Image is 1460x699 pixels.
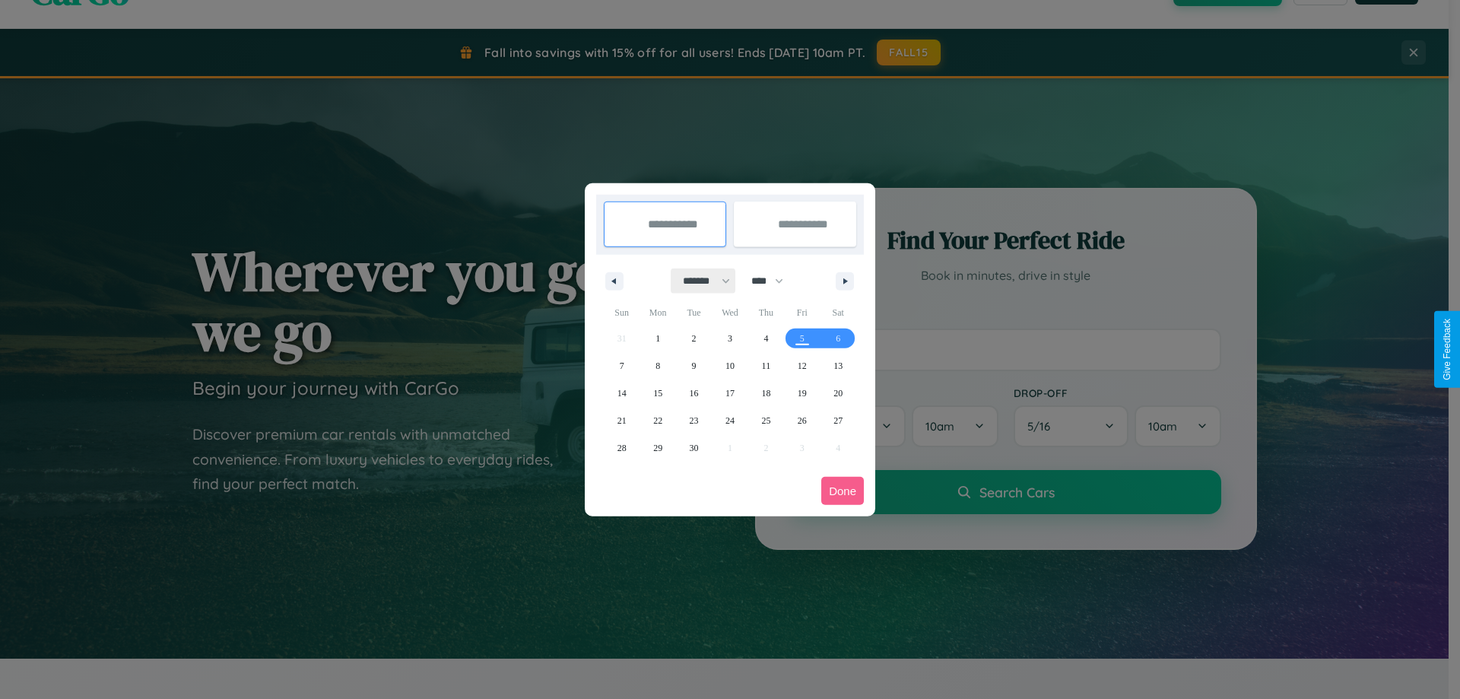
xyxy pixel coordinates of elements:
button: 10 [712,352,747,380]
button: 22 [640,407,675,434]
button: 5 [784,325,820,352]
span: 13 [833,352,843,380]
button: 7 [604,352,640,380]
button: 17 [712,380,747,407]
span: 17 [725,380,735,407]
button: 23 [676,407,712,434]
button: 14 [604,380,640,407]
button: 15 [640,380,675,407]
span: 24 [725,407,735,434]
button: Done [821,477,864,505]
span: 14 [617,380,627,407]
button: 2 [676,325,712,352]
span: 10 [725,352,735,380]
span: 30 [690,434,699,462]
button: 1 [640,325,675,352]
button: 13 [820,352,856,380]
span: 21 [617,407,627,434]
span: 25 [761,407,770,434]
span: 16 [690,380,699,407]
span: 11 [762,352,771,380]
span: 20 [833,380,843,407]
button: 29 [640,434,675,462]
button: 25 [748,407,784,434]
button: 30 [676,434,712,462]
span: 6 [836,325,840,352]
span: Mon [640,300,675,325]
button: 21 [604,407,640,434]
button: 19 [784,380,820,407]
span: Tue [676,300,712,325]
span: 15 [653,380,662,407]
span: Thu [748,300,784,325]
button: 9 [676,352,712,380]
span: 9 [692,352,697,380]
button: 28 [604,434,640,462]
span: Wed [712,300,747,325]
span: 22 [653,407,662,434]
button: 18 [748,380,784,407]
span: 5 [800,325,805,352]
span: 12 [798,352,807,380]
span: 3 [728,325,732,352]
div: Give Feedback [1442,319,1452,380]
button: 26 [784,407,820,434]
span: 29 [653,434,662,462]
span: 19 [798,380,807,407]
span: 26 [798,407,807,434]
span: Fri [784,300,820,325]
span: Sun [604,300,640,325]
button: 6 [820,325,856,352]
span: 18 [761,380,770,407]
span: Sat [820,300,856,325]
span: 2 [692,325,697,352]
button: 12 [784,352,820,380]
button: 11 [748,352,784,380]
button: 3 [712,325,747,352]
span: 23 [690,407,699,434]
button: 24 [712,407,747,434]
button: 27 [820,407,856,434]
button: 4 [748,325,784,352]
span: 27 [833,407,843,434]
span: 4 [763,325,768,352]
span: 1 [655,325,660,352]
button: 20 [820,380,856,407]
button: 16 [676,380,712,407]
button: 8 [640,352,675,380]
span: 7 [620,352,624,380]
span: 28 [617,434,627,462]
span: 8 [655,352,660,380]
